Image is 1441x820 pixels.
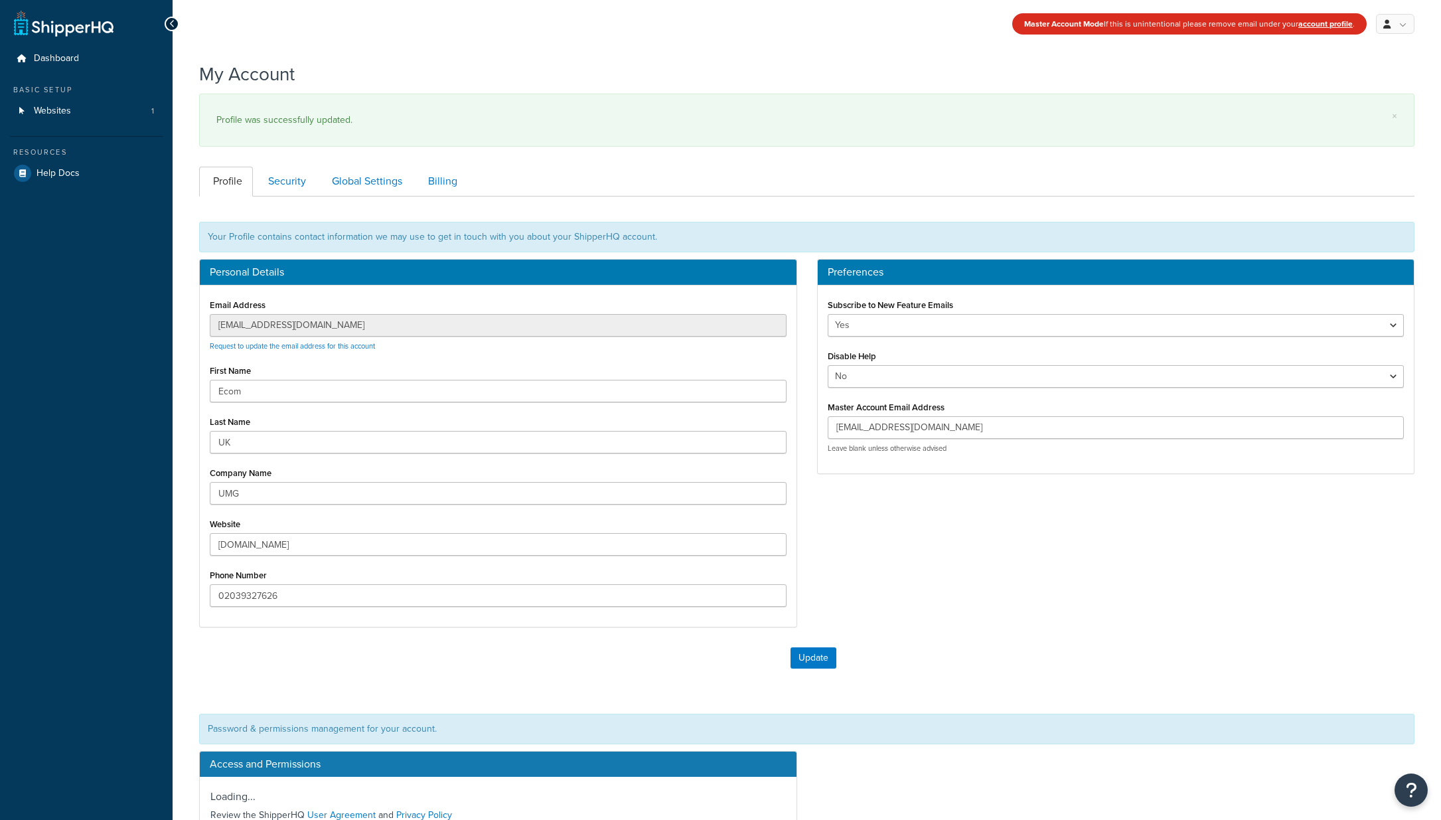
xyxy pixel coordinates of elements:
[210,366,251,376] label: First Name
[210,468,271,478] label: Company Name
[1012,13,1367,35] div: If this is unintentional please remove email under your .
[210,417,250,427] label: Last Name
[199,61,295,87] h1: My Account
[1395,774,1428,807] button: Open Resource Center
[199,222,1414,252] div: Your Profile contains contact information we may use to get in touch with you about your ShipperH...
[210,266,787,278] h3: Personal Details
[1298,18,1353,30] a: account profile
[10,99,163,123] li: Websites
[10,99,163,123] a: Websites 1
[200,752,796,777] h3: Access and Permissions
[199,167,253,197] a: Profile
[1024,18,1104,30] strong: Master Account Mode
[210,341,375,351] a: Request to update the email address for this account
[210,300,265,310] label: Email Address
[254,167,317,197] a: Security
[828,444,1404,453] p: Leave blank unless otherwise advised
[10,161,163,185] a: Help Docs
[14,10,114,37] a: ShipperHQ Home
[828,351,876,361] label: Disable Help
[10,147,163,158] div: Resources
[10,46,163,71] a: Dashboard
[828,300,953,310] label: Subscribe to New Feature Emails
[828,402,945,412] label: Master Account Email Address
[828,266,1404,278] h3: Preferences
[414,167,468,197] a: Billing
[318,167,413,197] a: Global Settings
[791,647,836,669] button: Update
[210,570,267,580] label: Phone Number
[199,714,1414,744] div: Password & permissions management for your account.
[34,106,71,117] span: Websites
[34,53,79,64] span: Dashboard
[216,111,1397,129] div: Profile was successfully updated.
[1392,111,1397,122] a: ×
[151,106,154,117] span: 1
[37,168,80,179] span: Help Docs
[10,84,163,96] div: Basic Setup
[210,519,240,529] label: Website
